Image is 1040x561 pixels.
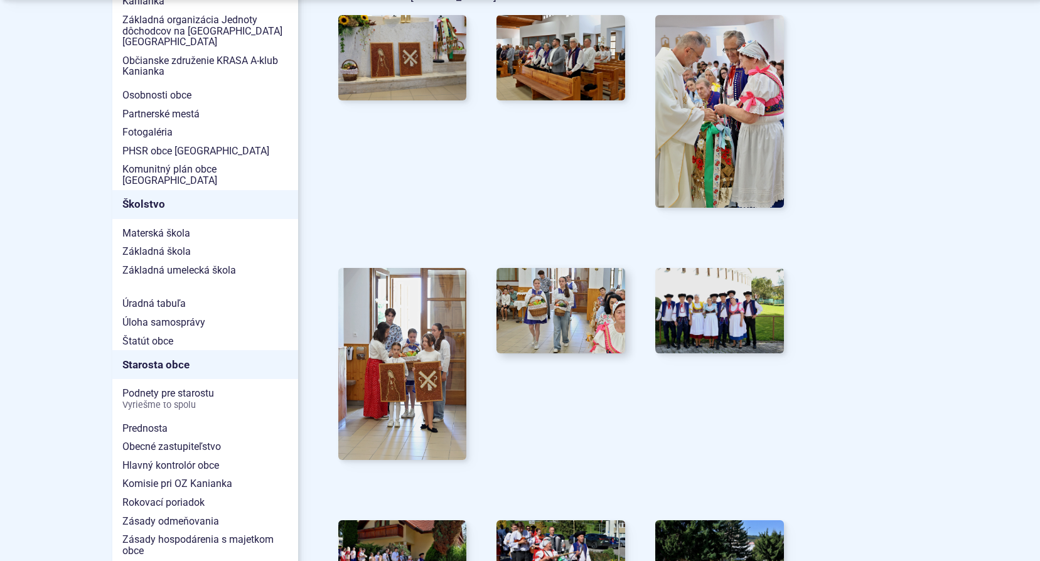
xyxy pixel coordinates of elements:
[122,332,288,351] span: Štatút obce
[112,11,298,51] a: Základná organizácia Jednoty dôchodcov na [GEOGRAPHIC_DATA] [GEOGRAPHIC_DATA]
[112,332,298,351] a: Štatút obce
[112,384,298,414] a: Podnety pre starostuVyriešme to spolu
[122,355,288,375] span: Starosta obce
[112,437,298,456] a: Obecné zastupiteľstvo
[122,419,288,438] span: Prednosta
[338,15,467,100] img: fotka
[122,530,288,560] span: Zásady hospodárenia s majetkom obce
[122,384,288,414] span: Podnety pre starostu
[112,512,298,531] a: Zásady odmeňovania
[112,160,298,190] a: Komunitný plán obce [GEOGRAPHIC_DATA]
[122,313,288,332] span: Úloha samosprávy
[490,264,631,358] img: fotka
[112,105,298,124] a: Partnerské mestá
[122,86,288,105] span: Osobnosti obce
[655,268,784,353] img: fotka
[122,224,288,243] span: Materská škola
[112,493,298,512] a: Rokovací poriadok
[112,142,298,161] a: PHSR obce [GEOGRAPHIC_DATA]
[122,11,288,51] span: Základná organizácia Jednoty dôchodcov na [GEOGRAPHIC_DATA] [GEOGRAPHIC_DATA]
[112,123,298,142] a: Fotogaléria
[112,419,298,438] a: Prednosta
[122,512,288,531] span: Zásady odmeňovania
[122,242,288,261] span: Základná škola
[112,51,298,81] a: Občianske združenie KRASA A-klub Kanianka
[112,261,298,280] a: Základná umelecká škola
[338,268,467,461] img: fotka
[122,261,288,280] span: Základná umelecká škola
[112,313,298,332] a: Úloha samosprávy
[112,474,298,493] a: Komisie pri OZ Kanianka
[122,51,288,81] span: Občianske združenie KRASA A-klub Kanianka
[122,400,288,410] span: Vyriešme to spolu
[122,437,288,456] span: Obecné zastupiteľstvo
[122,105,288,124] span: Partnerské mestá
[655,15,784,208] img: fotka
[112,224,298,243] a: Materská škola
[122,123,288,142] span: Fotogaléria
[112,530,298,560] a: Zásady hospodárenia s majetkom obce
[122,142,288,161] span: PHSR obce [GEOGRAPHIC_DATA]
[496,15,625,100] img: fotka
[112,86,298,105] a: Osobnosti obce
[112,456,298,475] a: Hlavný kontrolór obce
[122,456,288,475] span: Hlavný kontrolór obce
[112,350,298,379] a: Starosta obce
[122,493,288,512] span: Rokovací poriadok
[112,242,298,261] a: Základná škola
[122,160,288,190] span: Komunitný plán obce [GEOGRAPHIC_DATA]
[112,190,298,219] a: Školstvo
[122,294,288,313] span: Úradná tabuľa
[122,474,288,493] span: Komisie pri OZ Kanianka
[122,195,288,214] span: Školstvo
[112,294,298,313] a: Úradná tabuľa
